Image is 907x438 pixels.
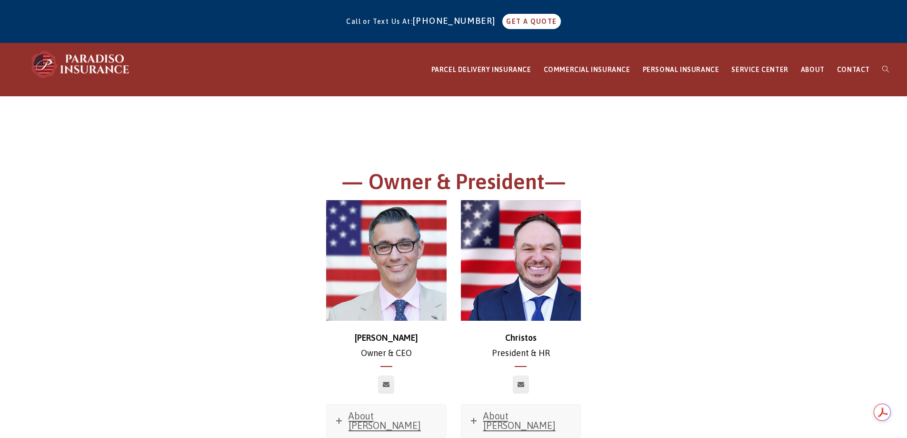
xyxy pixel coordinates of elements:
span: Call or Text Us At: [346,18,413,25]
span: PERSONAL INSURANCE [643,66,719,73]
a: ABOUT [795,43,831,96]
span: SERVICE CENTER [731,66,788,73]
span: COMMERCIAL INSURANCE [544,66,630,73]
a: PERSONAL INSURANCE [637,43,726,96]
span: About [PERSON_NAME] [349,410,421,431]
span: PARCEL DELIVERY INSURANCE [431,66,531,73]
a: About [PERSON_NAME] [327,405,446,437]
a: [PHONE_NUMBER] [413,16,500,26]
h1: — Owner & President— [192,168,716,201]
a: GET A QUOTE [502,14,560,29]
a: CONTACT [831,43,876,96]
span: About [PERSON_NAME] [483,410,556,431]
p: Owner & CEO [326,330,447,361]
img: chris-500x500 (1) [326,200,447,321]
a: About [PERSON_NAME] [461,405,581,437]
img: Paradiso Insurance [29,50,133,79]
span: CONTACT [837,66,870,73]
p: President & HR [461,330,581,361]
a: COMMERCIAL INSURANCE [538,43,637,96]
span: ABOUT [801,66,825,73]
strong: [PERSON_NAME] [355,333,418,343]
strong: Christos [505,333,537,343]
a: PARCEL DELIVERY INSURANCE [425,43,538,96]
img: Christos_500x500 [461,200,581,321]
a: SERVICE CENTER [725,43,794,96]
